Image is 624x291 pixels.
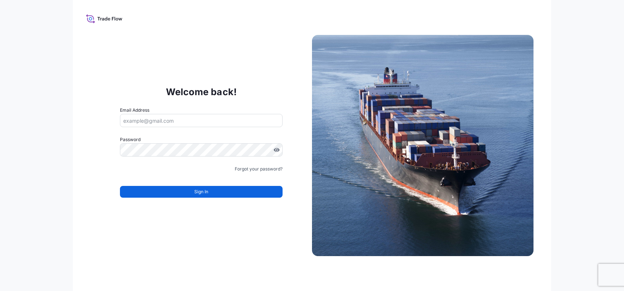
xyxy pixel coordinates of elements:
[166,86,237,98] p: Welcome back!
[120,136,283,143] label: Password
[274,147,280,153] button: Show password
[120,107,149,114] label: Email Address
[120,114,283,127] input: example@gmail.com
[312,35,533,256] img: Ship illustration
[235,165,283,173] a: Forgot your password?
[120,186,283,198] button: Sign In
[194,188,208,195] span: Sign In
